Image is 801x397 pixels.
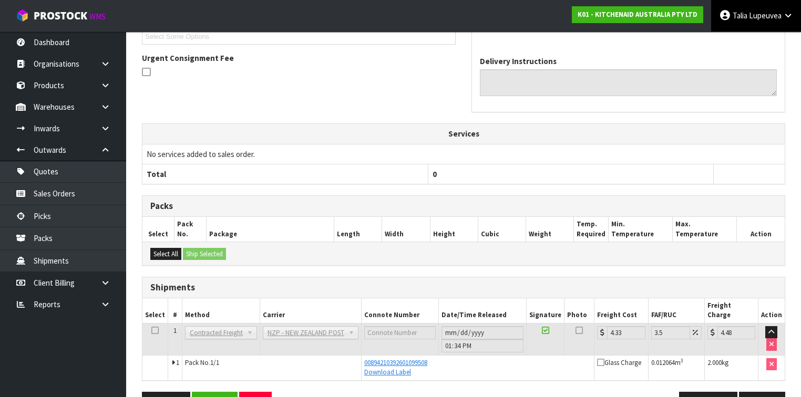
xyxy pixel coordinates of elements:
span: 2.000 [707,358,722,367]
span: Contracted Freight [190,327,243,339]
td: No services added to sales order. [142,144,785,164]
td: Pack No. [182,355,362,380]
small: WMS [89,12,106,22]
th: Select [142,217,174,242]
sup: 3 [681,357,683,364]
span: Glass Charge [597,358,641,367]
th: # [168,298,182,323]
label: Urgent Consignment Fee [142,53,234,64]
th: Width [382,217,430,242]
span: ProStock [34,9,87,23]
a: 00894210392601099508 [364,358,427,367]
strong: K01 - KITCHENAID AUSTRALIA PTY LTD [578,10,697,19]
button: Select All [150,248,181,260]
th: Freight Cost [594,298,648,323]
h3: Packs [150,201,777,211]
span: 1 [176,358,179,367]
th: Weight [526,217,574,242]
th: Temp. Required [574,217,609,242]
a: Download Label [364,368,411,377]
th: Cubic [478,217,526,242]
a: K01 - KITCHENAID AUSTRALIA PTY LTD [572,6,703,23]
input: Freight Cost [607,326,645,339]
th: Connote Number [362,298,439,323]
th: Date/Time Released [439,298,527,323]
span: NZP - NEW ZEALAND POST [268,327,344,339]
th: Action [758,298,785,323]
th: Max. Temperature [673,217,737,242]
input: Connote Number [364,326,436,339]
th: Height [430,217,478,242]
span: 0.012064 [651,358,675,367]
img: cube-alt.png [16,9,29,22]
th: Signature [527,298,564,323]
th: Min. Temperature [609,217,673,242]
label: Delivery Instructions [480,56,557,67]
th: Action [737,217,785,242]
th: Length [334,217,382,242]
span: Lupeuvea [749,11,782,20]
th: Photo [564,298,594,323]
th: Package [207,217,334,242]
th: Freight Charge [704,298,758,323]
th: Services [142,124,785,144]
button: Ship Selected [183,248,226,260]
th: FAF/RUC [648,298,704,323]
span: Talia [733,11,747,20]
td: m [648,355,704,380]
th: Total [142,164,428,184]
span: 1 [173,326,177,335]
th: Method [182,298,260,323]
span: 0 [433,169,437,179]
input: Freight Charge [717,326,755,339]
input: Freight Adjustment [651,326,690,339]
th: Carrier [260,298,362,323]
span: 1/1 [210,358,219,367]
h3: Shipments [150,283,777,292]
th: Pack No. [174,217,207,242]
td: kg [704,355,758,380]
th: Select [142,298,168,323]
